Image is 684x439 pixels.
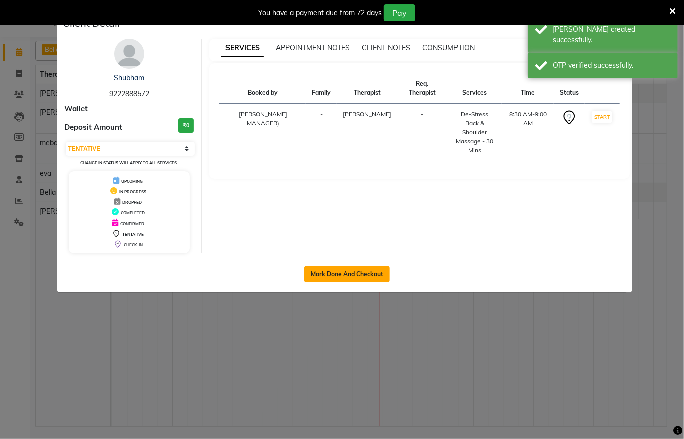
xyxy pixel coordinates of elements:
[553,60,670,71] div: OTP verified successfully.
[397,73,447,104] th: Req. Therapist
[80,160,178,165] small: Change in status will apply to all services.
[219,104,306,161] td: [PERSON_NAME] MANAGER)
[178,118,194,133] h3: ₹0
[447,73,502,104] th: Services
[121,210,145,215] span: COMPLETED
[122,200,142,205] span: DROPPED
[343,110,391,118] span: [PERSON_NAME]
[304,266,390,282] button: Mark Done And Checkout
[219,73,306,104] th: Booked by
[502,73,554,104] th: Time
[397,104,447,161] td: -
[553,24,670,45] div: Bill created successfully.
[337,73,397,104] th: Therapist
[114,73,144,82] a: Shubham
[362,43,410,52] span: CLIENT NOTES
[65,103,88,115] span: Wallet
[114,39,144,69] img: avatar
[124,242,143,247] span: CHECK-IN
[258,8,382,18] div: You have a payment due from 72 days
[554,73,585,104] th: Status
[121,179,143,184] span: UPCOMING
[65,122,123,133] span: Deposit Amount
[122,232,144,237] span: TENTATIVE
[422,43,475,52] span: CONSUMPTION
[306,104,337,161] td: -
[221,39,264,57] span: SERVICES
[119,189,146,194] span: IN PROGRESS
[120,221,144,226] span: CONFIRMED
[502,104,554,161] td: 8:30 AM-9:00 AM
[276,43,350,52] span: APPOINTMENT NOTES
[453,110,496,155] div: De-Stress Back & Shoulder Massage - 30 Mins
[109,89,149,98] span: 9222888572
[384,4,415,21] button: Pay
[306,73,337,104] th: Family
[592,111,612,123] button: START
